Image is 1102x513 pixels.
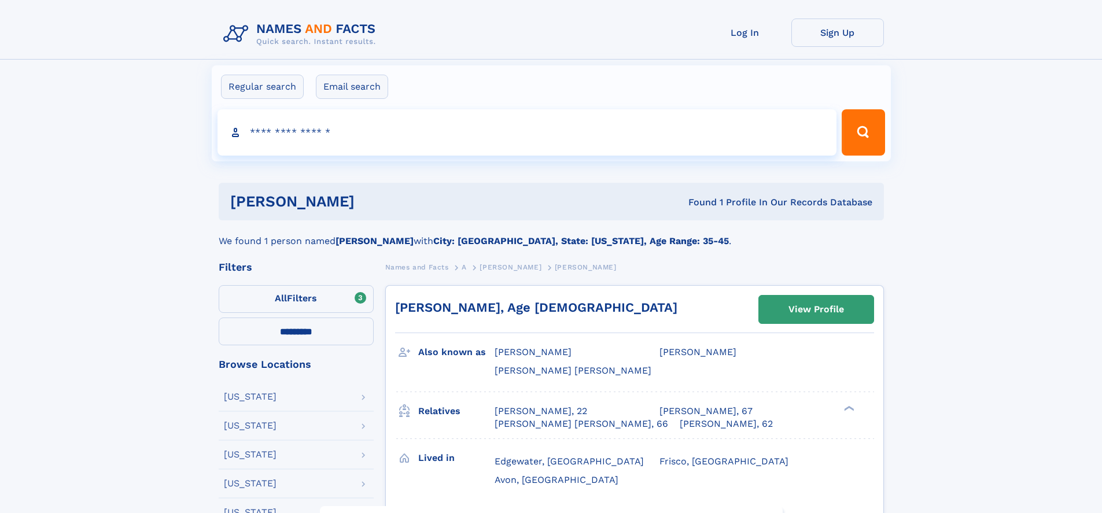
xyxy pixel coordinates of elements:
[841,404,855,412] div: ❯
[433,235,729,246] b: City: [GEOGRAPHIC_DATA], State: [US_STATE], Age Range: 35-45
[218,109,837,156] input: search input
[224,421,277,430] div: [US_STATE]
[418,401,495,421] h3: Relatives
[495,405,587,418] a: [PERSON_NAME], 22
[230,194,522,209] h1: [PERSON_NAME]
[659,456,788,467] span: Frisco, [GEOGRAPHIC_DATA]
[219,220,884,248] div: We found 1 person named with .
[275,293,287,304] span: All
[219,359,374,370] div: Browse Locations
[395,300,677,315] a: [PERSON_NAME], Age [DEMOGRAPHIC_DATA]
[219,19,385,50] img: Logo Names and Facts
[336,235,414,246] b: [PERSON_NAME]
[418,342,495,362] h3: Also known as
[555,263,617,271] span: [PERSON_NAME]
[221,75,304,99] label: Regular search
[680,418,773,430] a: [PERSON_NAME], 62
[224,392,277,401] div: [US_STATE]
[462,260,467,274] a: A
[659,346,736,357] span: [PERSON_NAME]
[495,456,644,467] span: Edgewater, [GEOGRAPHIC_DATA]
[759,296,874,323] a: View Profile
[788,296,844,323] div: View Profile
[316,75,388,99] label: Email search
[495,418,668,430] a: [PERSON_NAME] [PERSON_NAME], 66
[385,260,449,274] a: Names and Facts
[480,263,541,271] span: [PERSON_NAME]
[842,109,884,156] button: Search Button
[224,450,277,459] div: [US_STATE]
[219,285,374,313] label: Filters
[495,365,651,376] span: [PERSON_NAME] [PERSON_NAME]
[791,19,884,47] a: Sign Up
[521,196,872,209] div: Found 1 Profile In Our Records Database
[495,474,618,485] span: Avon, [GEOGRAPHIC_DATA]
[699,19,791,47] a: Log In
[224,479,277,488] div: [US_STATE]
[495,346,572,357] span: [PERSON_NAME]
[219,262,374,272] div: Filters
[418,448,495,468] h3: Lived in
[659,405,753,418] a: [PERSON_NAME], 67
[462,263,467,271] span: A
[480,260,541,274] a: [PERSON_NAME]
